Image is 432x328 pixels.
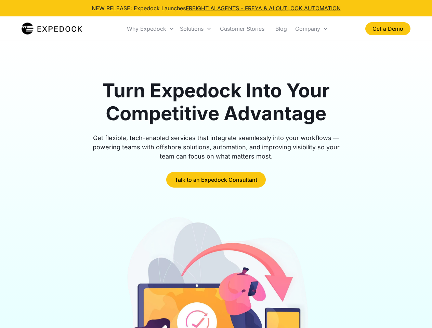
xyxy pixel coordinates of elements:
[186,5,341,12] a: FREIGHT AI AGENTS - FREYA & AI OUTLOOK AUTOMATION
[85,133,348,161] div: Get flexible, tech-enabled services that integrate seamlessly into your workflows — powering team...
[22,22,82,36] a: home
[85,79,348,125] h1: Turn Expedock Into Your Competitive Advantage
[127,25,166,32] div: Why Expedock
[166,172,266,188] a: Talk to an Expedock Consultant
[124,17,177,40] div: Why Expedock
[177,17,214,40] div: Solutions
[270,17,292,40] a: Blog
[398,295,432,328] iframe: Chat Widget
[365,22,410,35] a: Get a Demo
[292,17,331,40] div: Company
[22,22,82,36] img: Expedock Logo
[180,25,204,32] div: Solutions
[92,4,341,12] div: NEW RELEASE: Expedock Launches
[295,25,320,32] div: Company
[214,17,270,40] a: Customer Stories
